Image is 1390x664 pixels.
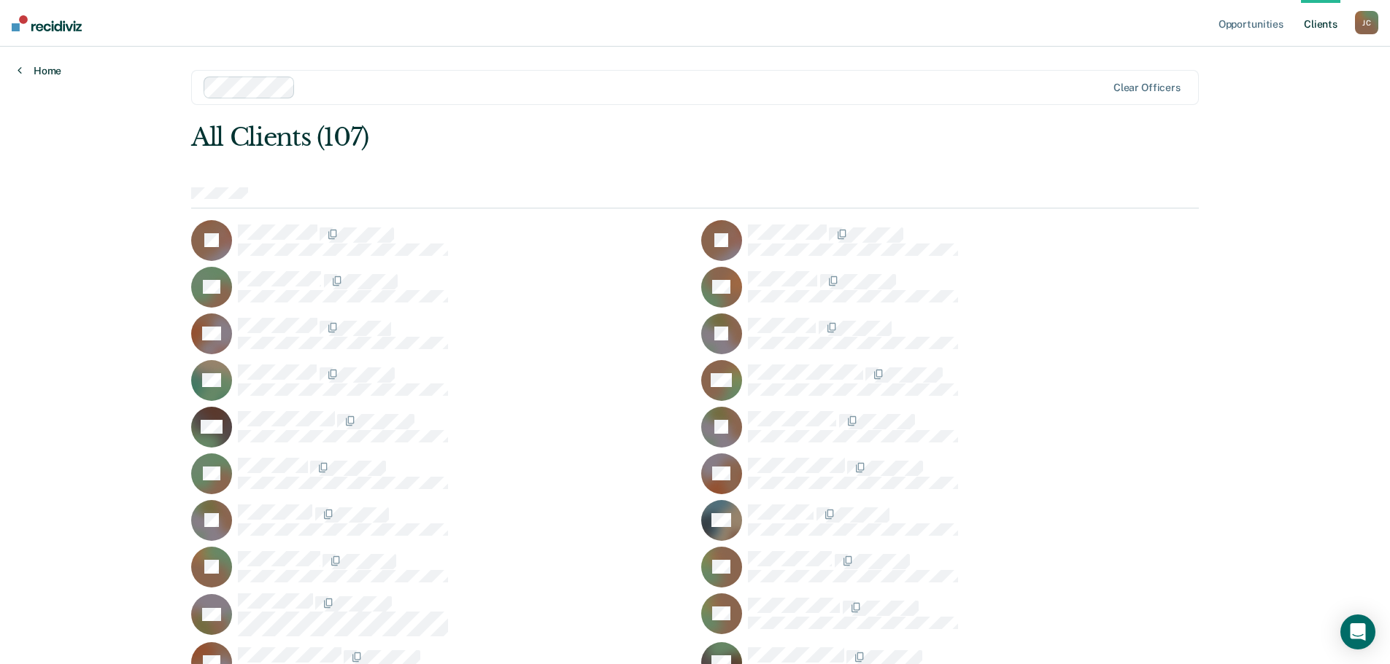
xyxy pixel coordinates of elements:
[1113,82,1181,94] div: Clear officers
[18,64,61,77] a: Home
[191,122,997,152] div: All Clients (107)
[12,15,82,31] img: Recidiviz
[1355,11,1378,34] div: J C
[1340,614,1375,649] div: Open Intercom Messenger
[1355,11,1378,34] button: JC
